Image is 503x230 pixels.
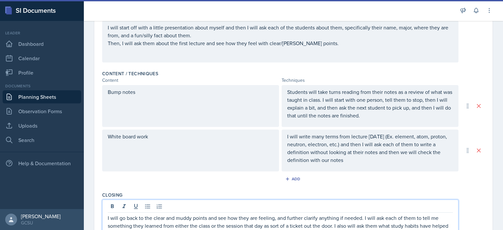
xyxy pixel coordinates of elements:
a: Profile [3,66,81,79]
p: Students will take turns reading from their notes as a review of what was taught in class. I will... [287,88,453,119]
label: Closing [102,192,122,198]
a: Calendar [3,52,81,65]
p: I will start off with a little presentation about myself and then I will ask each of the students... [108,24,453,39]
div: Help & Documentation [3,157,81,170]
div: Content [102,77,279,84]
div: GCSU [21,220,61,226]
label: Content / Techniques [102,70,158,77]
p: I will write many terms from lecture [DATE] (Ex. element, atom, proton, neutron, electron, etc.) ... [287,133,453,164]
div: Add [287,176,301,182]
a: Planning Sheets [3,90,81,103]
p: Then, I will ask them about the first lecture and see how they feel with clear/[PERSON_NAME] points. [108,39,453,47]
a: Search [3,133,81,147]
div: Documents [3,83,81,89]
div: Leader [3,30,81,36]
p: White board work [108,133,273,140]
a: Uploads [3,119,81,132]
div: [PERSON_NAME] [21,213,61,220]
a: Dashboard [3,37,81,50]
button: Add [283,174,304,184]
p: Bump notes [108,88,273,96]
div: Techniques [282,77,458,84]
a: Observation Forms [3,105,81,118]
